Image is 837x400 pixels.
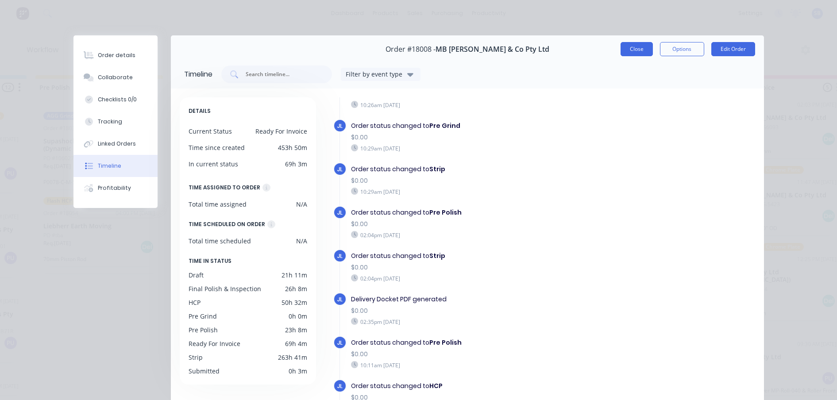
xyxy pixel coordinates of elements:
[337,165,343,173] span: Jl
[98,73,133,81] div: Collaborate
[351,176,611,185] div: $0.00
[429,121,460,130] b: Pre Grind
[189,256,231,266] span: TIME IN STATUS
[73,133,158,155] button: Linked Orders
[189,339,240,348] div: Ready For Invoice
[245,70,318,79] input: Search timeline...
[296,236,307,246] div: N/A
[98,96,137,104] div: Checklists 0/0
[289,366,307,376] div: 0h 3m
[429,208,462,217] b: Pre Polish
[73,155,158,177] button: Timeline
[351,133,611,142] div: $0.00
[189,325,218,335] div: Pre Polish
[346,69,405,79] div: Filter by event type
[98,118,122,126] div: Tracking
[351,188,611,196] div: 10:29am [DATE]
[337,382,343,390] span: Jl
[98,51,135,59] div: Order details
[337,252,343,260] span: Jl
[184,69,212,80] div: Timeline
[189,298,201,307] div: HCP
[351,263,611,272] div: $0.00
[351,338,611,347] div: Order status changed to
[189,219,265,229] div: TIME SCHEDULED ON ORDER
[429,338,462,347] b: Pre Polish
[289,312,307,321] div: 0h 0m
[285,159,307,169] div: 69h 3m
[351,144,611,152] div: 10:29am [DATE]
[351,306,611,315] div: $0.00
[98,140,136,148] div: Linked Orders
[436,45,549,54] span: MB [PERSON_NAME] & Co Pty Ltd
[189,236,251,246] div: Total time scheduled
[351,219,611,229] div: $0.00
[351,274,611,282] div: 02:04pm [DATE]
[73,88,158,111] button: Checklists 0/0
[285,325,307,335] div: 23h 8m
[429,251,445,260] b: Strip
[621,42,653,56] button: Close
[73,111,158,133] button: Tracking
[189,183,260,192] div: TIME ASSIGNED TO ORDER
[341,68,420,81] button: Filter by event type
[189,366,220,376] div: Submitted
[189,200,247,209] div: Total time assigned
[189,270,204,280] div: Draft
[189,127,232,136] div: Current Status
[337,295,343,304] span: Jl
[296,200,307,209] div: N/A
[189,312,217,321] div: Pre Grind
[351,295,611,304] div: Delivery Docket PDF generated
[189,106,211,116] span: DETAILS
[351,381,611,391] div: Order status changed to
[337,208,343,217] span: Jl
[711,42,755,56] button: Edit Order
[337,338,343,347] span: Jl
[351,361,611,369] div: 10:11am [DATE]
[660,42,704,56] button: Options
[189,284,261,293] div: Final Polish & Inspection
[189,159,238,169] div: In current status
[73,44,158,66] button: Order details
[73,66,158,88] button: Collaborate
[429,381,443,390] b: HCP
[351,318,611,326] div: 02:35pm [DATE]
[337,122,343,130] span: Jl
[98,162,121,170] div: Timeline
[189,143,245,152] div: Time since created
[351,101,611,109] div: 10:26am [DATE]
[351,165,611,174] div: Order status changed to
[73,177,158,199] button: Profitability
[285,339,307,348] div: 69h 4m
[285,284,307,293] div: 26h 8m
[278,353,307,362] div: 263h 41m
[386,45,436,54] span: Order #18008 -
[278,143,307,152] div: 453h 50m
[189,353,203,362] div: Strip
[282,270,307,280] div: 21h 11m
[351,251,611,261] div: Order status changed to
[351,231,611,239] div: 02:04pm [DATE]
[351,350,611,359] div: $0.00
[429,165,445,173] b: Strip
[255,127,307,136] div: Ready For Invoice
[282,298,307,307] div: 50h 32m
[98,184,131,192] div: Profitability
[351,121,611,131] div: Order status changed to
[351,208,611,217] div: Order status changed to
